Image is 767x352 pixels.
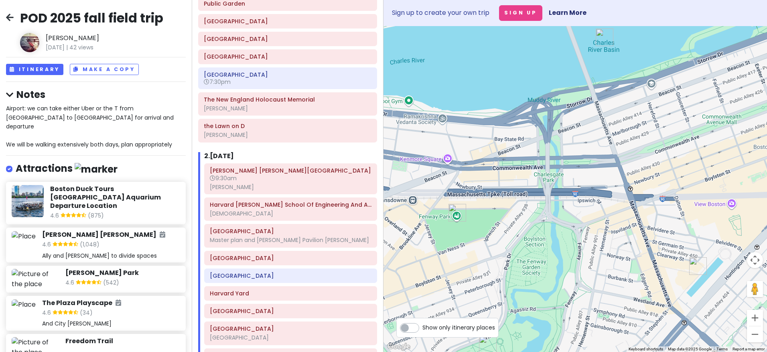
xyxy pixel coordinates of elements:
[12,231,36,242] img: Place
[16,162,118,175] h4: Attractions
[747,310,763,326] button: Zoom in
[75,163,118,175] img: marker
[448,204,466,222] div: Fenway Park
[80,308,93,319] span: (34)
[733,347,765,351] a: Report a map error
[65,278,76,289] span: 4.6
[6,104,175,149] span: Airport: we can take either Uber or the T from [GEOGRAPHIC_DATA] to [GEOGRAPHIC_DATA] for arrival...
[6,88,186,101] h4: Notes
[210,201,371,208] h6: Harvard John A. Paulson School Of Engineering And Applied Sciences
[499,5,542,21] button: Sign Up
[204,96,371,103] h6: The New England Holocaust Memorial
[12,185,44,217] img: Picture of the place
[42,299,121,307] h6: The Plaza Playscape
[747,281,763,297] button: Drag Pegman onto the map to open Street View
[46,33,163,43] span: [PERSON_NAME]
[549,8,586,17] a: Learn More
[204,131,371,138] div: [PERSON_NAME]
[204,71,371,78] h6: Union Oyster House
[210,307,371,315] h6: Harvard University Graduate School Of Design
[12,299,36,310] img: Place
[80,240,99,250] span: (1,048)
[160,231,165,238] i: Added to itinerary
[210,183,371,191] div: [PERSON_NAME]
[20,10,163,26] h2: POD 2025 fall field trip
[747,326,763,342] button: Zoom out
[65,269,180,277] h6: [PERSON_NAME] Park
[210,254,371,262] h6: Dunster House
[204,122,371,130] h6: the Lawn on D
[88,211,104,222] span: (875)
[50,211,61,222] span: 4.6
[65,337,180,346] h6: Freedom Trail
[210,210,371,217] div: [DEMOGRAPHIC_DATA]
[42,252,180,259] div: Ally and [PERSON_NAME] to divide spaces
[42,308,53,319] span: 4.6
[204,18,371,25] h6: Beacon Hill
[629,346,663,352] button: Keyboard shortcuts
[6,64,63,75] button: Itinerary
[50,185,180,210] h6: Boston Duck Tours [GEOGRAPHIC_DATA] Aquarium Departure Location
[204,105,371,112] div: [PERSON_NAME]
[12,269,59,289] img: Picture of the place
[386,342,412,352] img: Google
[204,152,234,161] h6: 2 . [DATE]
[422,323,495,332] span: Show only itinerary places
[46,43,163,52] span: [DATE] 42 views
[596,28,613,46] div: Charles River Basin
[204,78,231,86] span: 7:30pm
[210,272,371,279] h6: Harvard Square
[103,278,119,289] span: (542)
[668,347,712,351] span: Map data ©2025 Google
[210,334,371,341] div: [GEOGRAPHIC_DATA]
[20,33,39,52] img: Author
[204,53,371,60] h6: Post Office Square
[689,257,707,275] div: Christian Science Plaza
[116,299,121,306] i: Added to itinerary
[210,325,371,332] h6: Harvard Stem Cell Institute
[204,35,371,43] h6: Boston Common
[386,342,412,352] a: Open this area in Google Maps (opens a new window)
[210,174,237,182] span: 9:30am
[42,231,165,239] h6: [PERSON_NAME] [PERSON_NAME]
[70,64,139,75] button: Make a Copy
[42,320,180,327] div: And City [PERSON_NAME]
[210,290,371,297] h6: Harvard Yard
[747,252,763,268] button: Map camera controls
[42,240,53,250] span: 4.6
[210,236,371,244] div: Master plan and [PERSON_NAME] Pavilion [PERSON_NAME]
[210,167,371,174] h6: Frederick Law Olmsted National Historic Site
[716,347,728,351] a: Terms (opens in new tab)
[210,228,371,235] h6: Harvard Business School
[66,43,68,51] span: |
